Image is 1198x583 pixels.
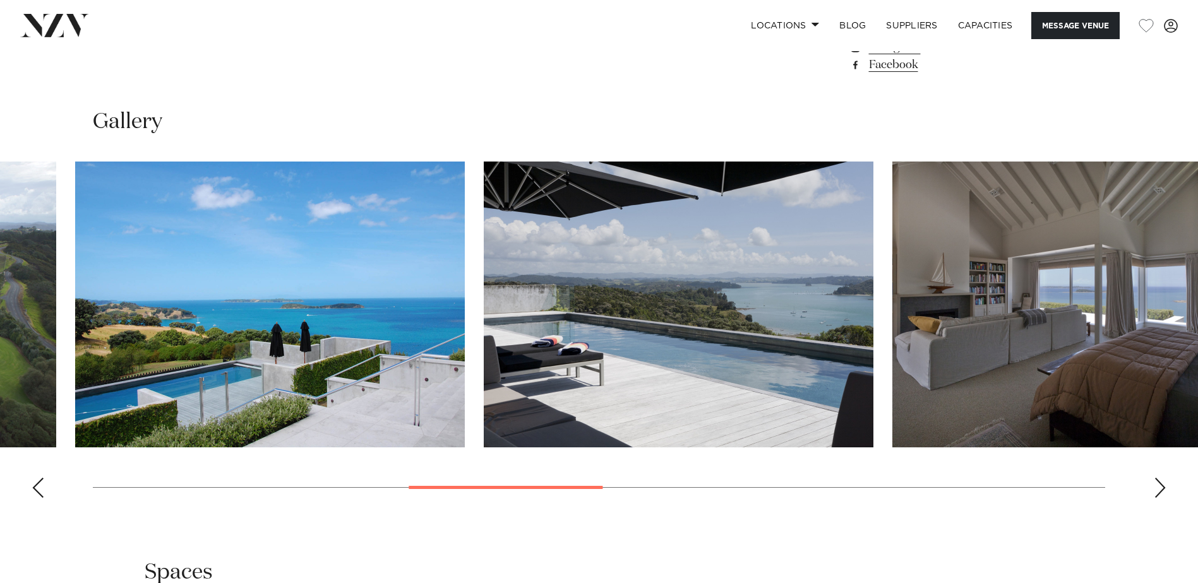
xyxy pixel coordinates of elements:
a: Capacities [948,12,1023,39]
h2: Gallery [93,108,162,136]
a: Locations [741,12,829,39]
swiper-slide: 6 / 13 [484,162,873,447]
a: Facebook [848,56,1054,74]
a: BLOG [829,12,876,39]
img: nzv-logo.png [20,14,89,37]
button: Message Venue [1031,12,1120,39]
a: SUPPLIERS [876,12,947,39]
swiper-slide: 5 / 13 [75,162,465,447]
